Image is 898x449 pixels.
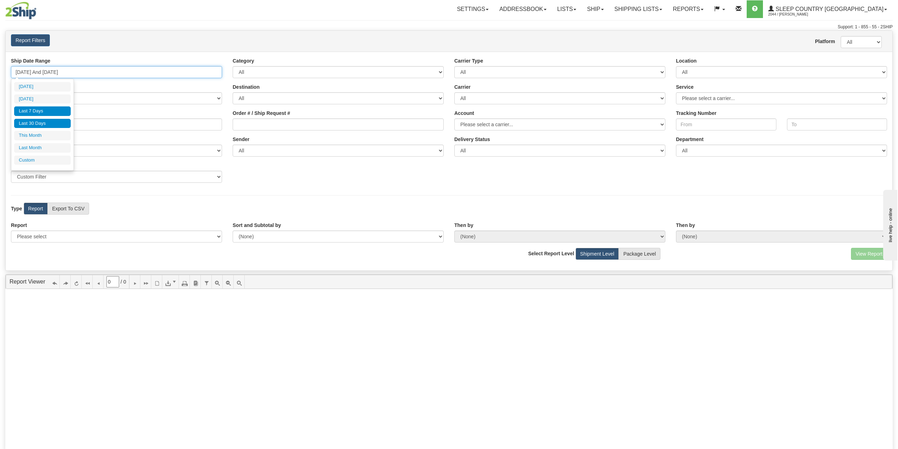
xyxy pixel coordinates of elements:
div: Support: 1 - 855 - 55 - 2SHIP [5,24,893,30]
label: Please ensure data set in report has been RECENTLY tracked from your Shipment History [454,136,490,143]
a: Shipping lists [609,0,667,18]
label: Platform [815,38,830,45]
a: Sleep Country [GEOGRAPHIC_DATA] 2044 / [PERSON_NAME] [763,0,892,18]
a: Ship [582,0,609,18]
label: Location [676,57,696,64]
input: To [787,118,887,130]
label: Tracking Number [676,110,716,117]
li: Last 30 Days [14,119,71,128]
label: Service [676,83,694,91]
label: Shipment Level [576,248,619,260]
a: Addressbook [494,0,552,18]
label: Sender [233,136,249,143]
label: Sort and Subtotal by [233,222,281,229]
label: Category [233,57,254,64]
label: Carrier Type [454,57,483,64]
li: Last Month [14,143,71,153]
li: [DATE] [14,82,71,92]
button: Report Filters [11,34,50,46]
a: Report Viewer [10,279,45,285]
label: Department [676,136,704,143]
label: Package Level [619,248,660,260]
li: Custom [14,156,71,165]
label: Then by [454,222,473,229]
li: [DATE] [14,94,71,104]
div: live help - online [5,6,65,11]
select: Please ensure data set in report has been RECENTLY tracked from your Shipment History [454,145,665,157]
label: Carrier [454,83,471,91]
label: Then by [676,222,695,229]
button: View Report [851,248,887,260]
label: Type [11,205,22,212]
label: Order # / Ship Request # [233,110,290,117]
li: Last 7 Days [14,106,71,116]
label: Ship Date Range [11,57,50,64]
a: Reports [667,0,709,18]
label: Select Report Level [528,250,574,257]
label: Report [24,203,48,215]
li: This Month [14,131,71,140]
label: Report [11,222,27,229]
span: 0 [123,278,126,285]
iframe: chat widget [882,188,897,261]
a: Lists [552,0,582,18]
img: logo2044.jpg [5,2,36,19]
label: Destination [233,83,260,91]
span: / [121,278,122,285]
span: 2044 / [PERSON_NAME] [768,11,821,18]
a: Settings [451,0,494,18]
label: Account [454,110,474,117]
label: Export To CSV [47,203,89,215]
span: Sleep Country [GEOGRAPHIC_DATA] [774,6,884,12]
input: From [676,118,776,130]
